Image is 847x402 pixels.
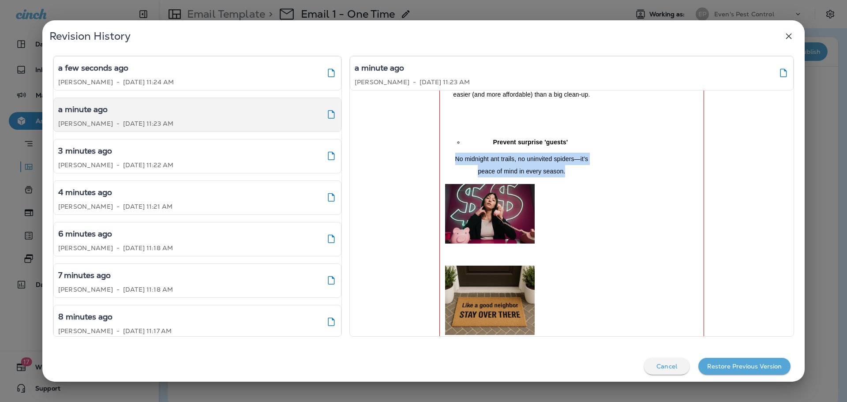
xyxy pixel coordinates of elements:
h5: 3 minutes ago [58,144,112,158]
p: [DATE] 11:23 AM [123,120,173,127]
button: Cancel [644,358,690,375]
p: [DATE] 11:18 AM [123,244,173,252]
p: - [413,79,416,86]
h5: a few seconds ago [58,61,128,75]
p: [PERSON_NAME] [58,203,113,210]
p: - [116,327,120,334]
p: [PERSON_NAME] [355,79,409,86]
p: [DATE] 11:23 AM [420,79,470,86]
p: [DATE] 11:24 AM [123,79,174,86]
h5: a minute ago [58,102,108,116]
button: Restore Previous Version [698,358,791,375]
p: [PERSON_NAME] [58,286,113,293]
h5: 8 minutes ago [58,310,112,324]
h5: 7 minutes ago [58,268,111,282]
p: [DATE] 11:17 AM [123,327,172,334]
img: pexels-97c2094c-9727-48b6-bc31-3af1d4a22d9c.jpg [445,184,535,244]
h5: 4 minutes ago [58,185,112,199]
p: [DATE] 11:22 AM [123,162,173,169]
p: [PERSON_NAME] [58,79,113,86]
span: No midnight ant trails, no uninvited spiders—it’s peace of mind in every season. [455,155,588,175]
p: - [116,286,120,293]
a: Prevent surprise 'guests' [493,139,568,146]
p: [PERSON_NAME] [58,244,113,252]
p: - [116,120,120,127]
p: - [116,244,120,252]
p: - [116,162,120,169]
span: Revision History [49,30,131,43]
span: Dealing with bugs before they take hold is always easier (and more affordable) than a big clean-up. [453,79,591,98]
p: [PERSON_NAME] [58,120,113,127]
p: - [116,203,120,210]
p: - [116,79,120,86]
img: ChatGPT-Image-Sep-2-2025-02_10_30-PM_edited_5ae689e9-e33e-41d5-8f2f-2c5c40d71f1b.jpg [445,266,535,335]
p: Cancel [656,363,677,370]
p: [PERSON_NAME] [58,327,113,334]
h5: 6 minutes ago [58,227,112,241]
h5: a minute ago [355,61,404,75]
p: [PERSON_NAME] [58,162,113,169]
p: [DATE] 11:21 AM [123,203,172,210]
p: [DATE] 11:18 AM [123,286,173,293]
